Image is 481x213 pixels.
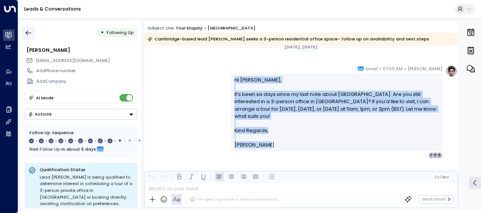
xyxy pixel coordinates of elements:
div: AddPhone number [36,68,137,74]
div: [PERSON_NAME] [26,46,137,54]
span: [PERSON_NAME] [408,65,442,73]
div: Follow Up Sequence [29,130,132,136]
div: R [436,152,442,158]
img: profile-logo.png [445,65,458,77]
span: 07:00 AM [383,65,403,73]
span: Cc Bcc [434,175,449,179]
span: [PERSON_NAME] [234,141,275,148]
span: Following Up [107,29,133,35]
div: Cambridge-based lead [PERSON_NAME] seeks a 3-person residential office space- follow up on availa... [147,35,429,43]
div: AI Mode [36,94,54,102]
div: • [101,27,104,38]
a: Leads & Conversations [24,6,81,12]
button: Actions [25,109,137,120]
span: [EMAIL_ADDRESS][DOMAIN_NAME] [36,57,110,63]
span: Kind Regards, [234,127,268,134]
span: ronjanbateman@gmail.com [36,57,110,64]
button: Cc|Bcc [432,174,452,180]
div: Next Follow Up: [29,145,132,153]
span: In about 5 days [61,145,96,153]
div: [DATE], [DATE] [282,43,320,51]
div: N [432,152,438,158]
span: | [441,175,442,179]
div: Button group with a nested menu [25,109,137,120]
button: Redo [159,172,168,181]
div: Actions [28,111,52,117]
p: Hi [PERSON_NAME], It’s been six days since my last note about [GEOGRAPHIC_DATA]. Are you still in... [234,76,439,127]
span: Email [366,65,378,73]
div: The agent signature is added automatically [190,197,278,202]
div: H [428,152,434,158]
span: Subject Line: [147,25,175,31]
span: • [404,65,406,73]
div: Lead [PERSON_NAME] is being qualified to determine interest in scheduling a tour of a 3-person pr... [40,174,133,207]
div: AddCompany [36,78,137,85]
div: Your enquiry - [GEOGRAPHIC_DATA] [176,25,256,31]
button: Undo [147,172,156,181]
p: Qualification Status [40,167,133,173]
span: • [379,65,381,73]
